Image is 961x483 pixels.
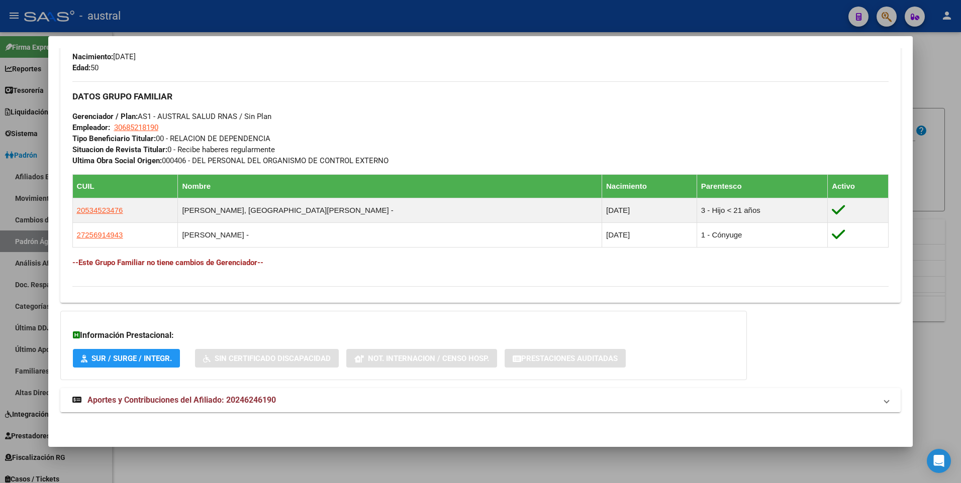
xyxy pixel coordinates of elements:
button: Prestaciones Auditadas [505,349,626,368]
th: Parentesco [697,174,827,198]
button: SUR / SURGE / INTEGR. [73,349,180,368]
h3: DATOS GRUPO FAMILIAR [72,91,889,102]
span: 20534523476 [77,206,123,214]
td: 3 - Hijo < 21 años [697,198,827,222]
span: Aportes y Contribuciones del Afiliado: 20246246190 [87,395,276,405]
strong: Gerenciador / Plan: [72,112,138,121]
button: Not. Internacion / Censo Hosp. [346,349,497,368]
strong: Empleador: [72,123,110,132]
span: SUR / SURGE / INTEGR. [91,354,172,363]
th: Activo [828,174,889,198]
span: AS1 - AUSTRAL SALUD RNAS / Sin Plan [72,112,271,121]
span: Not. Internacion / Censo Hosp. [368,354,489,363]
span: 27256914943 [77,230,123,239]
span: 000406 - DEL PERSONAL DEL ORGANISMO DE CONTROL EXTERNO [72,156,389,165]
strong: Tipo Beneficiario Titular: [72,134,156,143]
h4: --Este Grupo Familiar no tiene cambios de Gerenciador-- [72,257,889,268]
td: [DATE] [602,222,697,247]
mat-expansion-panel-header: Aportes y Contribuciones del Afiliado: 20246246190 [60,388,901,412]
strong: Nacimiento: [72,52,113,61]
h3: Información Prestacional: [73,329,734,341]
strong: Ultima Obra Social Origen: [72,156,162,165]
span: Sin Certificado Discapacidad [215,354,331,363]
td: [DATE] [602,198,697,222]
div: Open Intercom Messenger [927,449,951,473]
strong: Situacion de Revista Titular: [72,145,167,154]
th: Nombre [178,174,602,198]
th: CUIL [72,174,178,198]
span: 0 - Recibe haberes regularmente [72,145,275,154]
th: Nacimiento [602,174,697,198]
td: 1 - Cónyuge [697,222,827,247]
span: 00 - RELACION DE DEPENDENCIA [72,134,270,143]
button: Sin Certificado Discapacidad [195,349,339,368]
span: Prestaciones Auditadas [521,354,618,363]
span: [DATE] [72,52,136,61]
span: 50 [72,63,99,72]
td: [PERSON_NAME] - [178,222,602,247]
td: [PERSON_NAME], [GEOGRAPHIC_DATA][PERSON_NAME] - [178,198,602,222]
span: 30685218190 [114,123,158,132]
strong: Edad: [72,63,90,72]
